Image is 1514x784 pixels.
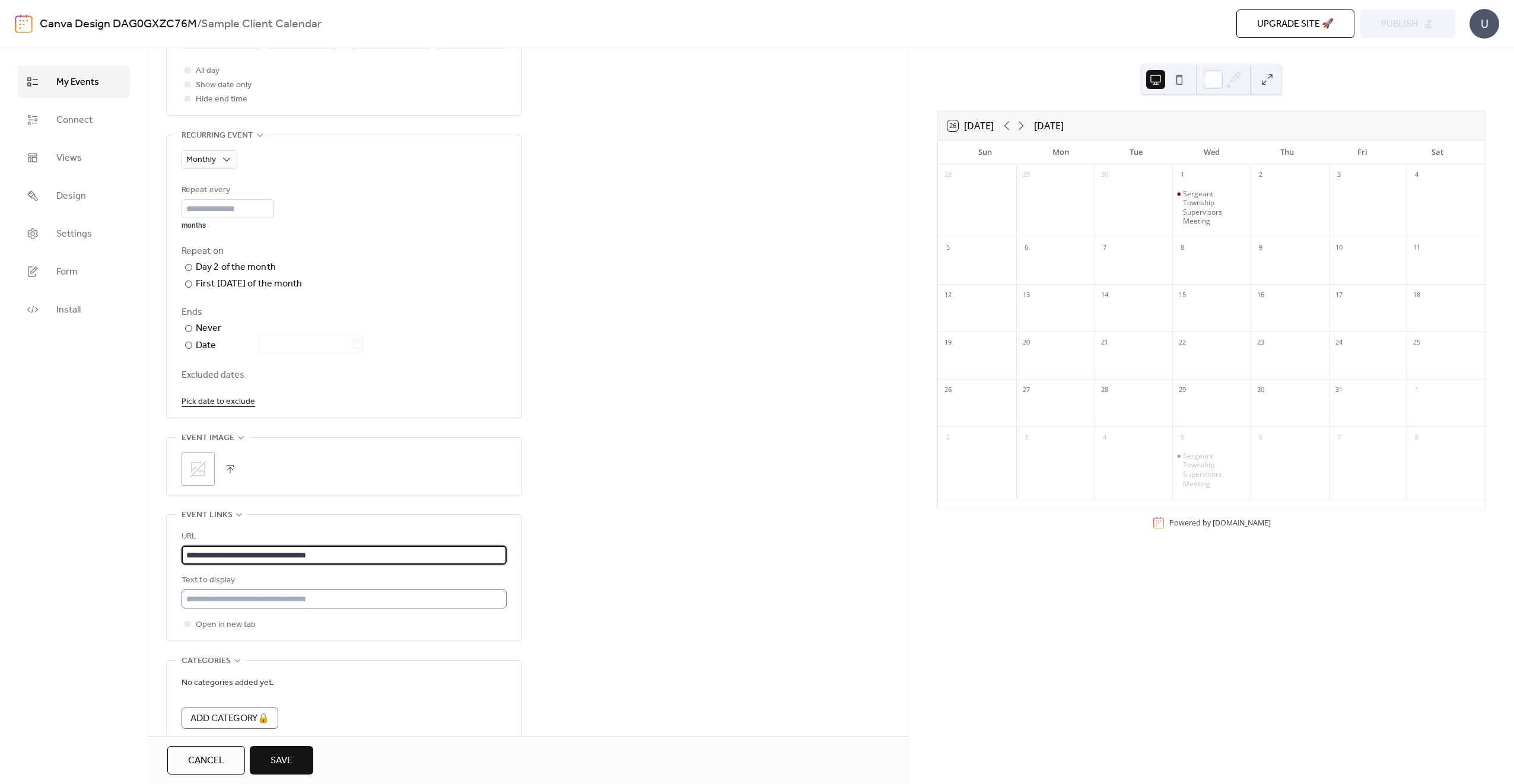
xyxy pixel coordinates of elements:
div: Date [196,338,363,353]
div: 29 [1176,383,1189,396]
a: [DOMAIN_NAME] [1213,518,1271,528]
div: 21 [1098,336,1111,349]
div: 7 [1098,241,1111,254]
div: Text to display [182,573,504,588]
div: 25 [1410,336,1423,349]
div: 5 [1176,431,1189,444]
div: 2 [942,431,955,444]
div: 28 [1098,383,1111,396]
div: 10 [1332,241,1346,254]
span: Event image [182,431,234,445]
span: Event links [182,508,233,522]
a: Settings [18,218,130,250]
div: 11 [1410,241,1423,254]
div: Repeat on [182,244,504,259]
div: 13 [1020,288,1033,301]
div: 22 [1176,336,1189,349]
div: 29 [1020,168,1033,181]
div: Thu [1249,141,1325,164]
span: Connect [56,113,93,128]
a: Views [18,142,130,174]
div: 8 [1176,241,1189,254]
div: 7 [1332,431,1346,444]
div: Ends [182,305,504,320]
span: Monthly [186,152,216,168]
b: Sample Client Calendar [201,13,322,36]
div: 8 [1410,431,1423,444]
span: No categories added yet. [182,676,274,690]
button: Cancel [167,746,245,775]
div: 12 [942,288,955,301]
div: Tue [1098,141,1173,164]
div: 3 [1020,431,1033,444]
a: Install [18,294,130,326]
div: 2 [1254,168,1267,181]
div: Day 2 of the month [196,260,276,275]
a: Design [18,180,130,212]
div: Sat [1400,141,1475,164]
div: 20 [1020,336,1033,349]
a: My Events [18,66,130,98]
a: Form [18,256,130,288]
div: 23 [1254,336,1267,349]
span: Recurring event [182,129,253,143]
div: Powered by [1169,518,1271,528]
div: U [1470,9,1499,39]
div: 14 [1098,288,1111,301]
div: Sergeant Township Supervisors Meeting [1172,189,1251,226]
span: Design [56,189,86,203]
span: Categories [182,654,231,668]
div: Mon [1023,141,1098,164]
div: 17 [1332,288,1346,301]
span: My Events [56,75,99,90]
div: [DATE] [1034,119,1064,133]
div: 24 [1332,336,1346,349]
div: Fri [1325,141,1400,164]
div: First [DATE] of the month [196,277,303,291]
img: logo [15,14,33,33]
div: Repeat every [182,183,272,197]
span: Upgrade site 🚀 [1257,17,1334,31]
span: Pick date to exclude [182,395,255,409]
span: Views [56,151,82,165]
span: Settings [56,227,92,241]
div: Wed [1174,141,1249,164]
span: Form [56,265,78,279]
div: 4 [1410,168,1423,181]
div: 3 [1332,168,1346,181]
div: 4 [1098,431,1111,444]
div: 15 [1176,288,1189,301]
div: 19 [942,336,955,349]
div: URL [182,530,504,544]
button: 26[DATE] [943,117,998,134]
div: 6 [1254,431,1267,444]
div: ; [182,452,215,486]
span: Show date only [196,78,252,93]
span: Excluded dates [182,368,507,383]
div: 1 [1176,168,1189,181]
div: Sergeant Township Supervisors Meeting [1183,451,1246,488]
div: Never [196,321,222,336]
div: 6 [1020,241,1033,254]
div: Sun [947,141,1023,164]
div: 16 [1254,288,1267,301]
div: 26 [942,383,955,396]
div: 30 [1098,168,1111,181]
div: 28 [942,168,955,181]
div: Sergeant Township Supervisors Meeting [1183,189,1246,226]
a: Connect [18,104,130,136]
div: 9 [1254,241,1267,254]
span: Cancel [188,754,224,768]
span: Install [56,303,81,317]
span: Open in new tab [196,618,256,632]
span: Hide end time [196,93,247,107]
button: Upgrade site 🚀 [1236,9,1354,38]
a: Canva Design DAG0GXZC76M [40,13,197,36]
div: 1 [1410,383,1423,396]
b: / [197,13,201,36]
div: 5 [942,241,955,254]
div: 30 [1254,383,1267,396]
span: All day [196,64,220,78]
div: 18 [1410,288,1423,301]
